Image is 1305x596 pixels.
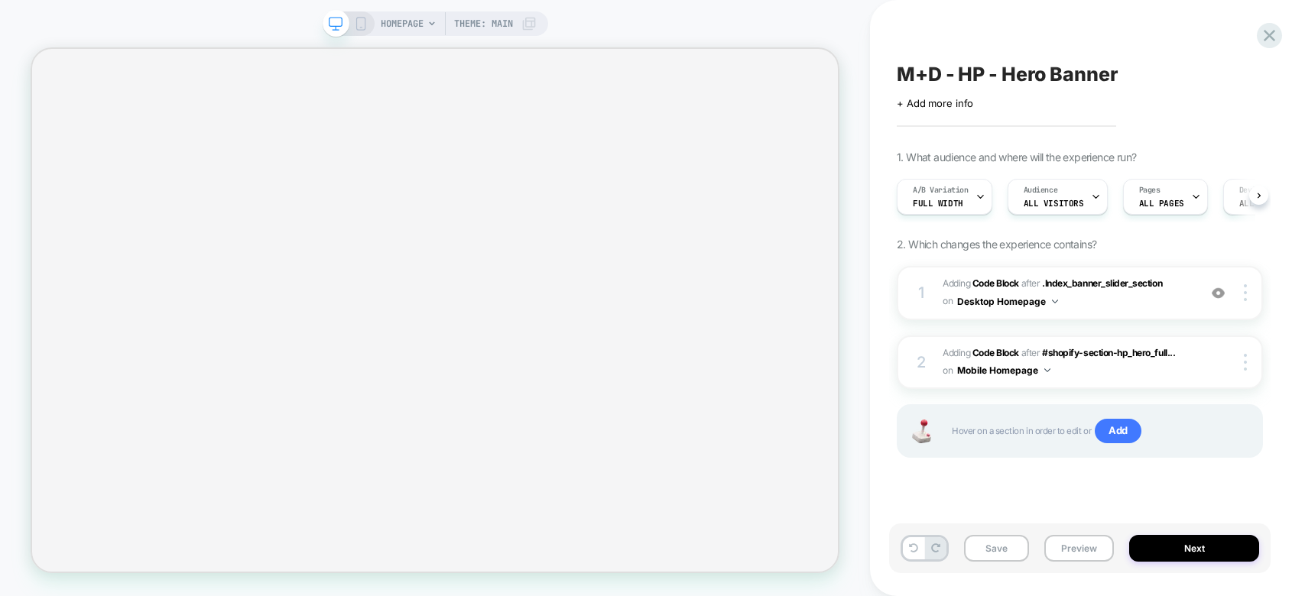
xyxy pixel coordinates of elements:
button: Mobile Homepage [957,361,1050,380]
span: AFTER [1021,277,1040,289]
span: Add [1095,419,1141,443]
span: HOMEPAGE [381,11,424,36]
span: All Visitors [1024,198,1084,209]
span: Pages [1139,185,1161,196]
span: Adding [943,347,1019,358]
span: ALL DEVICES [1239,198,1294,209]
span: Hover on a section in order to edit or [952,419,1246,443]
button: Preview [1044,535,1114,562]
span: Full Width [913,198,963,209]
span: M+D - HP - Hero Banner [897,63,1118,86]
span: Devices [1239,185,1269,196]
span: ALL PAGES [1139,198,1184,209]
span: on [943,362,953,379]
img: down arrow [1052,300,1058,303]
button: Desktop Homepage [957,292,1058,311]
img: close [1244,284,1247,301]
div: 1 [914,279,929,306]
span: Adding [943,277,1019,289]
span: A/B Variation [913,185,969,196]
b: Code Block [972,347,1019,358]
img: crossed eye [1212,287,1225,300]
span: #shopify-section-hp_hero_full... [1042,347,1175,358]
span: on [943,293,953,309]
span: Theme: MAIN [454,11,513,36]
span: AFTER [1021,347,1040,358]
span: 2. Which changes the experience contains? [897,238,1096,251]
span: 1. What audience and where will the experience run? [897,151,1136,164]
span: + Add more info [897,97,973,109]
b: Code Block [972,277,1019,289]
img: Joystick [906,419,937,443]
img: close [1244,354,1247,371]
span: .Index_banner_slider_section [1042,277,1162,289]
button: Save [964,535,1029,562]
img: down arrow [1044,368,1050,372]
div: 2 [914,348,929,376]
span: Audience [1024,185,1058,196]
button: Next [1129,535,1259,562]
